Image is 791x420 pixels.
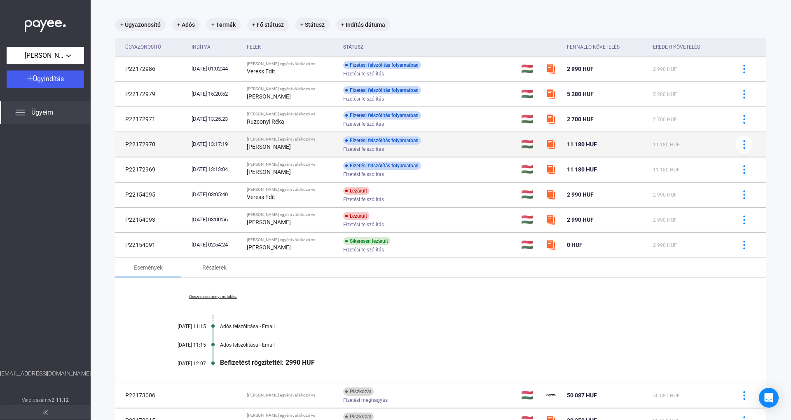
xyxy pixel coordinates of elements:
[653,42,725,52] div: Eredeti követelés
[518,56,542,81] td: 🇭🇺
[247,393,337,398] div: [PERSON_NAME] egyéni vállalkozó vs
[740,65,749,73] img: more-blue
[343,195,384,204] span: Fizetési felszólítás
[343,111,421,120] div: Fizetési felszólítás folyamatban
[340,38,518,56] th: Státusz
[192,140,240,148] div: [DATE] 13:17:19
[735,186,753,203] button: more-blue
[192,42,211,52] div: Indítva
[115,82,188,106] td: P22172979
[192,115,240,123] div: [DATE] 13:25:23
[7,70,84,88] button: Ügyindítás
[740,115,749,124] img: more-blue
[567,191,594,198] span: 2 990 HUF
[115,56,188,81] td: P22172986
[247,413,337,418] div: [PERSON_NAME] egyéni vállalkozó vs
[43,410,48,415] img: arrow-double-left-grey.svg
[546,164,556,174] img: szamlazzhu-mini
[567,116,594,122] span: 2 700 HUF
[567,166,597,173] span: 11 180 HUF
[247,169,291,175] strong: [PERSON_NAME]
[247,112,337,117] div: [PERSON_NAME] egyéni vállalkozó vs
[735,60,753,77] button: more-blue
[343,86,421,94] div: Fizetési felszólítás folyamatban
[653,117,677,122] span: 2 700 HUF
[247,212,337,217] div: [PERSON_NAME] egyéni vállalkozó vs
[735,387,753,404] button: more-blue
[343,119,384,129] span: Fizetési felszólítás
[740,216,749,224] img: more-blue
[546,240,556,250] img: szamlazzhu-mini
[567,66,594,72] span: 2 990 HUF
[192,190,240,199] div: [DATE] 03:05:40
[343,144,384,154] span: Fizetési felszólítás
[125,42,185,52] div: Ügyazonosító
[157,324,206,329] div: [DATE] 11:15
[343,136,421,145] div: Fizetési felszólítás folyamatban
[157,294,269,299] a: Összes esemény mutatása
[546,64,556,74] img: szamlazzhu-mini
[740,165,749,174] img: more-blue
[192,241,240,249] div: [DATE] 02:54:24
[115,182,188,207] td: P22154095
[247,194,275,200] strong: Veress Edit
[546,89,556,99] img: szamlazzhu-mini
[192,165,240,174] div: [DATE] 13:13:04
[518,383,542,408] td: 🇭🇺
[115,18,166,31] mat-chip: + Ügyazonosító
[247,244,291,251] strong: [PERSON_NAME]
[115,383,188,408] td: P22173006
[247,42,337,52] div: Felek
[567,216,594,223] span: 2 990 HUF
[567,242,583,248] span: 0 HUF
[740,190,749,199] img: more-blue
[653,217,677,223] span: 2 990 HUF
[343,395,388,405] span: Fizetési meghagyás
[192,90,240,98] div: [DATE] 15:20:52
[518,232,542,257] td: 🇭🇺
[247,18,289,31] mat-chip: + Fő státusz
[247,162,337,167] div: [PERSON_NAME] egyéni vállalkozó vs
[740,140,749,149] img: more-blue
[220,324,725,329] div: Adós felszólítása - Email
[740,90,749,99] img: more-blue
[247,237,337,242] div: [PERSON_NAME] egyéni vállalkozó vs
[192,216,240,224] div: [DATE] 03:00:56
[247,68,275,75] strong: Veress Edit
[115,232,188,257] td: P22154091
[735,161,753,178] button: more-blue
[735,211,753,228] button: more-blue
[343,61,421,69] div: Fizetési felszólítás folyamatban
[247,118,284,125] strong: Ruzsonyi Réka
[567,42,646,52] div: Fennálló követelés
[33,75,64,83] span: Ügyindítás
[759,388,779,408] div: Open Intercom Messenger
[546,390,556,400] img: payee-logo
[343,245,384,255] span: Fizetési felszólítás
[49,397,69,403] strong: v2.11.12
[220,359,725,366] div: Befizetést rögzítettél: 2990 HUF
[518,157,542,182] td: 🇭🇺
[343,169,384,179] span: Fizetési felszólítás
[25,51,66,61] span: [PERSON_NAME] egyéni vállalkozó
[157,361,206,366] div: [DATE] 12:07
[247,93,291,100] strong: [PERSON_NAME]
[735,110,753,128] button: more-blue
[567,91,594,97] span: 5 280 HUF
[247,187,337,192] div: [PERSON_NAME] egyéni vállalkozó vs
[518,207,542,232] td: 🇭🇺
[567,141,597,148] span: 11 180 HUF
[15,108,25,117] img: list.svg
[247,137,337,142] div: [PERSON_NAME] egyéni vállalkozó vs
[653,42,700,52] div: Eredeti követelés
[220,342,725,348] div: Adós felszólítása - Email
[115,207,188,232] td: P22154093
[7,47,84,64] button: [PERSON_NAME] egyéni vállalkozó
[343,220,384,230] span: Fizetési felszólítás
[735,136,753,153] button: more-blue
[157,342,206,348] div: [DATE] 11:15
[740,391,749,400] img: more-blue
[653,393,680,399] span: 50 087 HUF
[735,85,753,103] button: more-blue
[192,65,240,73] div: [DATE] 01:02:44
